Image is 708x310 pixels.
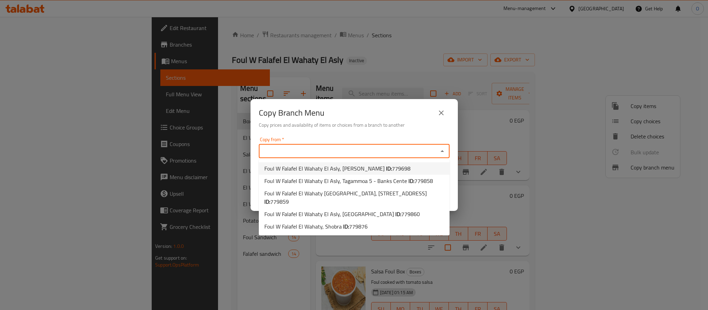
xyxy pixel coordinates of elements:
[408,176,414,186] b: ID:
[264,177,433,185] span: Foul W Falafel El Wahaty El Asly, Tagammoa 5 - Banks Cente
[395,209,401,219] b: ID:
[264,189,444,206] span: Foul W Falafel El Wahaty [GEOGRAPHIC_DATA], [STREET_ADDRESS]
[401,209,420,219] span: 779860
[264,196,270,207] b: ID:
[349,221,368,232] span: 779876
[264,210,420,218] span: Foul W Falafel El Wahaty El Asly, [GEOGRAPHIC_DATA]
[264,222,368,231] span: Foul W Falafel El Wahaty, Shobra
[433,105,450,121] button: close
[259,107,324,118] h2: Copy Branch Menu
[392,163,410,174] span: 779698
[270,196,289,207] span: 779859
[343,221,349,232] b: ID:
[259,121,450,129] h6: Copy prices and availability of items or choices from a branch to another
[264,164,410,173] span: Foul W Falafel El Wahaty El Asly, [PERSON_NAME]
[437,146,447,156] button: Close
[414,176,433,186] span: 779858
[386,163,392,174] b: ID:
